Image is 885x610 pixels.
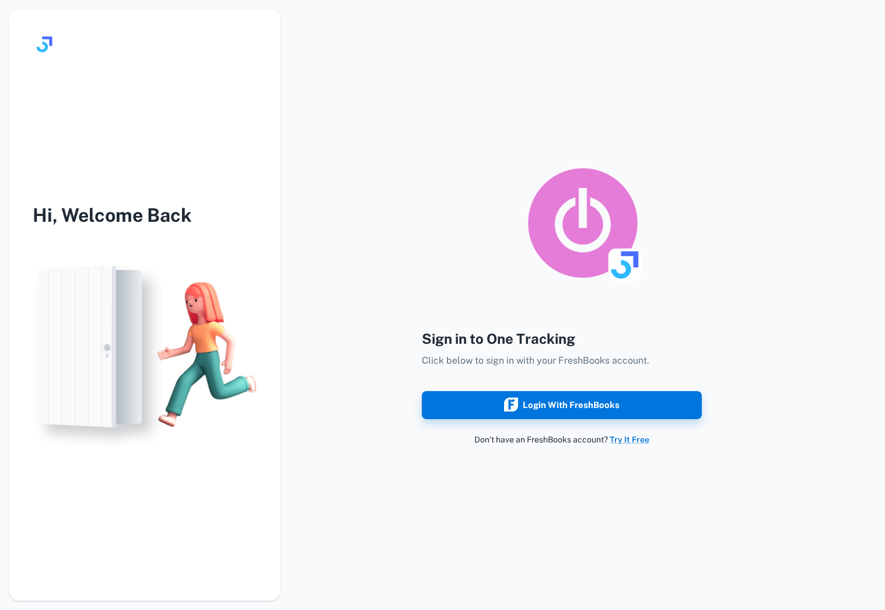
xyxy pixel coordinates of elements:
[422,328,702,349] h4: Sign in to One Tracking
[422,391,702,419] button: Login with FreshBooks
[524,165,641,281] img: logo_toggl_syncing_app.png
[422,354,702,368] p: Click below to sign in with your FreshBooks account.
[9,253,280,456] img: login
[9,201,280,229] h3: Hi, Welcome Back
[610,435,649,444] a: Try It Free
[422,433,702,446] p: Don’t have an FreshBooks account?
[33,33,56,56] img: logo.svg
[504,398,620,413] div: Login with FreshBooks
